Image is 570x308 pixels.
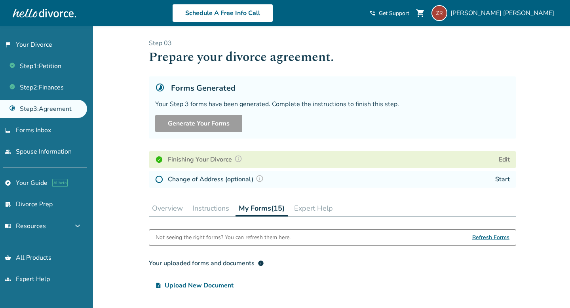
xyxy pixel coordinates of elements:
[5,127,11,133] span: inbox
[5,276,11,282] span: groups
[171,83,236,93] h5: Forms Generated
[172,4,273,22] a: Schedule A Free Info Call
[379,10,409,17] span: Get Support
[369,10,409,17] a: phone_in_talkGet Support
[291,200,336,216] button: Expert Help
[16,126,51,135] span: Forms Inbox
[256,175,264,183] img: Question Mark
[530,270,570,308] iframe: Chat Widget
[234,155,242,163] img: Question Mark
[416,8,425,18] span: shopping_cart
[495,175,510,184] a: Start
[155,282,161,289] span: upload_file
[5,255,11,261] span: shopping_basket
[5,201,11,207] span: list_alt_check
[258,260,264,266] span: info
[149,48,516,67] h1: Prepare your divorce agreement.
[156,230,291,245] div: Not seeing the right forms? You can refresh them here.
[5,223,11,229] span: menu_book
[149,259,264,268] div: Your uploaded forms and documents
[369,10,376,16] span: phone_in_talk
[155,156,163,164] img: Completed
[189,200,232,216] button: Instructions
[52,179,68,187] span: AI beta
[155,115,242,132] button: Generate Your Forms
[472,230,509,245] span: Refresh Forms
[168,174,266,184] h4: Change of Address (optional)
[5,222,46,230] span: Resources
[236,200,288,217] button: My Forms(15)
[5,42,11,48] span: flag_2
[149,39,516,48] p: Step 0 3
[155,100,510,108] div: Your Step 3 forms have been generated. Complete the instructions to finish this step.
[5,180,11,186] span: explore
[499,155,510,164] button: Edit
[165,281,234,290] span: Upload New Document
[431,5,447,21] img: zrhee@yahoo.com
[168,154,245,165] h4: Finishing Your Divorce
[450,9,557,17] span: [PERSON_NAME] [PERSON_NAME]
[73,221,82,231] span: expand_more
[155,175,163,183] img: Not Started
[5,148,11,155] span: people
[149,200,186,216] button: Overview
